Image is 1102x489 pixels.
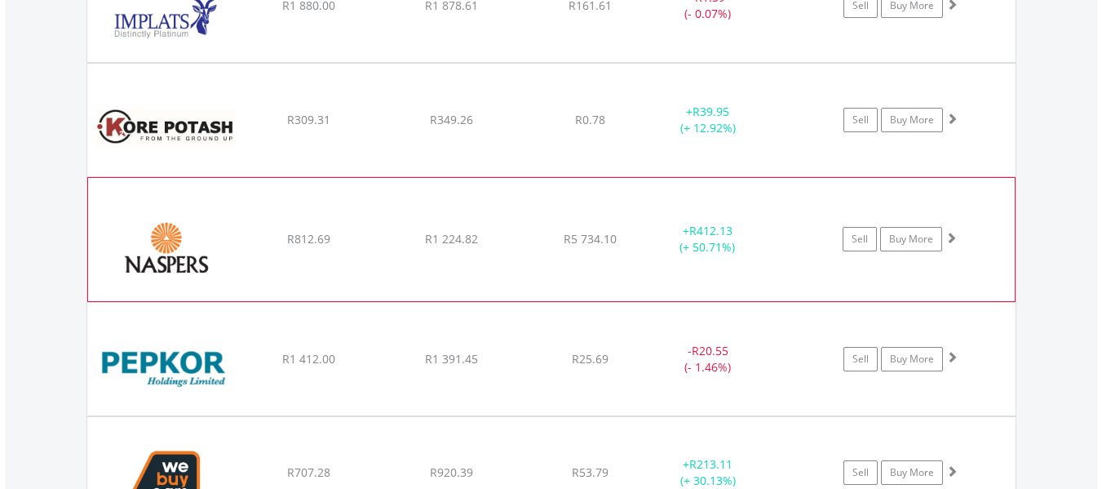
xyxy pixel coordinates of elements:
[647,104,770,136] div: + (+ 12.92%)
[843,227,877,251] a: Sell
[572,351,609,367] span: R25.69
[881,347,943,371] a: Buy More
[693,104,729,119] span: R39.95
[647,456,770,489] div: + (+ 30.13%)
[843,347,878,371] a: Sell
[881,108,943,132] a: Buy More
[95,323,236,411] img: EQU.ZA.PPH.png
[95,84,236,172] img: EQU.ZA.KP2.png
[287,112,330,127] span: R309.31
[646,223,768,256] div: + (+ 50.71%)
[430,465,473,480] span: R920.39
[425,231,478,247] span: R1 224.82
[843,108,878,132] a: Sell
[425,351,478,367] span: R1 391.45
[564,231,617,247] span: R5 734.10
[430,112,473,127] span: R349.26
[282,351,335,367] span: R1 412.00
[692,343,728,358] span: R20.55
[96,198,237,296] img: EQU.ZA.NPN.png
[881,460,943,485] a: Buy More
[689,456,732,472] span: R213.11
[880,227,942,251] a: Buy More
[647,343,770,376] div: - (- 1.46%)
[843,460,878,485] a: Sell
[575,112,605,127] span: R0.78
[689,223,732,238] span: R412.13
[287,465,330,480] span: R707.28
[287,231,330,247] span: R812.69
[572,465,609,480] span: R53.79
